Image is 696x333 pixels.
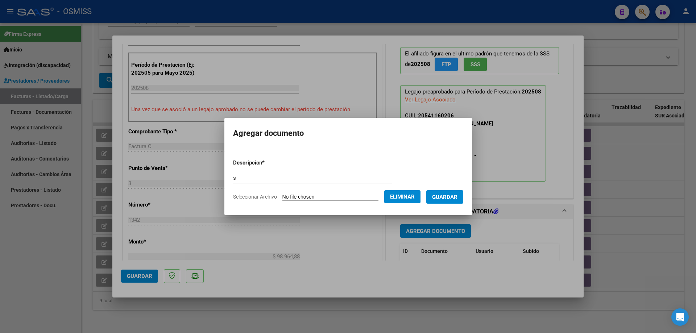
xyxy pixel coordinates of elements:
[384,190,420,203] button: Eliminar
[233,159,302,167] p: Descripcion
[233,194,277,200] span: Seleccionar Archivo
[233,126,463,140] h2: Agregar documento
[426,190,463,204] button: Guardar
[390,193,415,200] span: Eliminar
[432,194,457,200] span: Guardar
[671,308,689,326] div: Open Intercom Messenger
